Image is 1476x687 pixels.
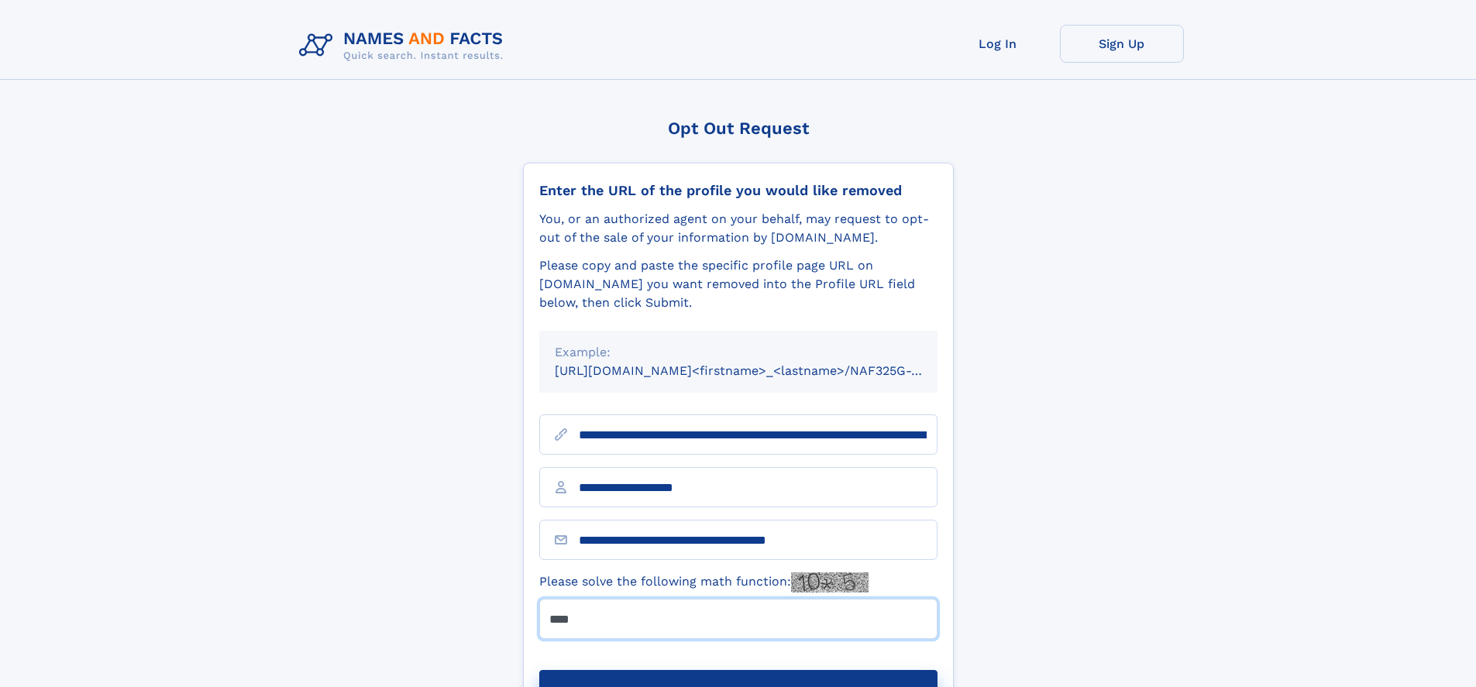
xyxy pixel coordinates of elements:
[1060,25,1184,63] a: Sign Up
[539,256,938,312] div: Please copy and paste the specific profile page URL on [DOMAIN_NAME] you want removed into the Pr...
[539,210,938,247] div: You, or an authorized agent on your behalf, may request to opt-out of the sale of your informatio...
[523,119,954,138] div: Opt Out Request
[539,182,938,199] div: Enter the URL of the profile you would like removed
[293,25,516,67] img: Logo Names and Facts
[555,343,922,362] div: Example:
[539,572,869,593] label: Please solve the following math function:
[555,363,967,378] small: [URL][DOMAIN_NAME]<firstname>_<lastname>/NAF325G-xxxxxxxx
[936,25,1060,63] a: Log In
